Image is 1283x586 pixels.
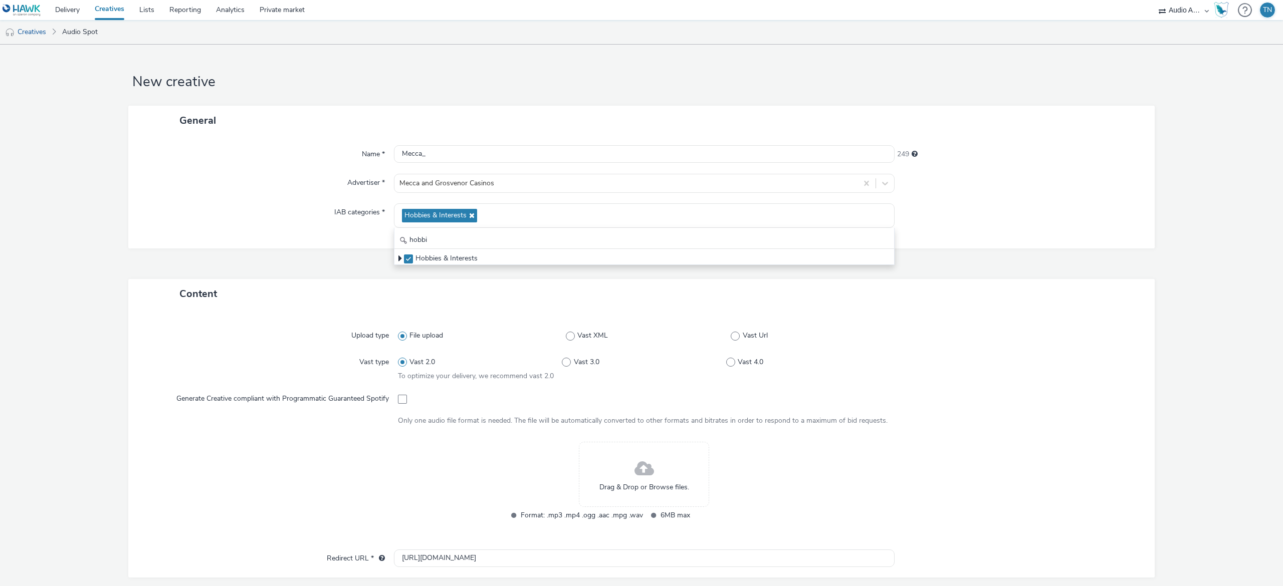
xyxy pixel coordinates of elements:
span: Vast Url [743,331,768,341]
div: URL will be used as a validation URL with some SSPs and it will be the redirection URL of your cr... [374,553,385,563]
label: IAB categories * [330,203,389,217]
span: Drag & Drop or Browse files. [599,482,689,492]
label: Advertiser * [343,174,389,188]
input: Search... [394,231,894,249]
img: Hawk Academy [1214,2,1229,18]
span: Vast 4.0 [738,357,763,367]
div: Maximum 255 characters [912,149,918,159]
label: Redirect URL * [323,549,389,563]
h1: New creative [128,73,1155,92]
span: To optimize your delivery, we recommend vast 2.0 [398,371,554,381]
span: Vast 2.0 [409,357,435,367]
label: Upload type [347,327,393,341]
label: Generate Creative compliant with Programmatic Guaranteed Spotify [172,390,393,404]
a: Hawk Academy [1214,2,1233,18]
img: undefined Logo [3,4,41,17]
span: Hobbies & Interests [415,253,478,263]
span: 249 [897,149,909,159]
span: Hobbies & Interests [404,211,467,220]
span: General [179,114,216,127]
span: File upload [409,331,443,341]
label: Name * [358,145,389,159]
div: Only one audio file format is needed. The file will be automatically converted to other formats a... [398,416,891,426]
span: Vast 3.0 [574,357,599,367]
div: TN [1263,3,1272,18]
input: Name [394,145,895,163]
img: audio [5,28,15,38]
label: Vast type [355,353,393,367]
span: 6MB max [661,509,783,521]
span: Content [179,287,217,301]
a: Audio Spot [57,20,103,44]
span: Format: .mp3 .mp4 .ogg .aac .mpg .wav [521,509,643,521]
span: Vast XML [577,331,608,341]
input: url... [394,549,895,567]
